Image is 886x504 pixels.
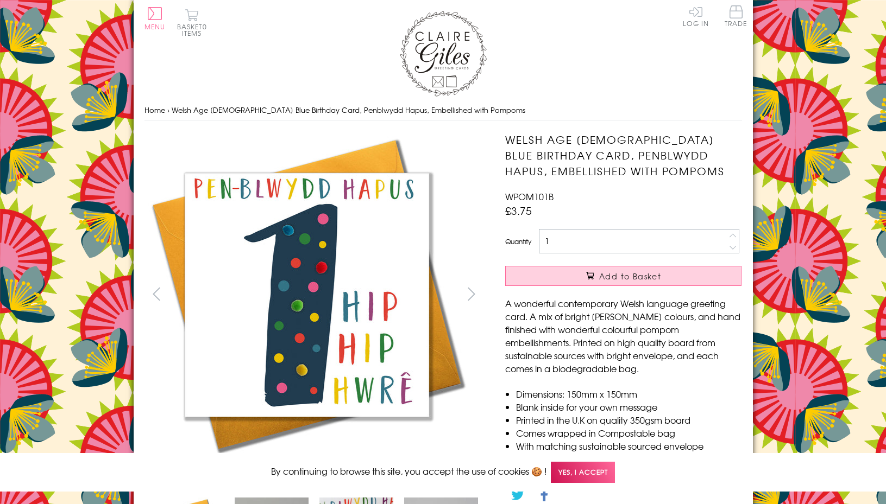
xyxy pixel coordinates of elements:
button: Basket0 items [177,9,207,36]
button: Add to Basket [505,266,742,286]
span: › [167,105,169,115]
span: Trade [725,5,747,27]
li: With matching sustainable sourced envelope [516,439,742,452]
span: Add to Basket [599,271,661,282]
p: A wonderful contemporary Welsh language greeting card. A mix of bright [PERSON_NAME] colours, and... [505,297,742,375]
nav: breadcrumbs [144,99,742,122]
span: 0 items [182,22,207,38]
button: Menu [144,7,166,30]
img: Claire Giles Greetings Cards [400,11,487,97]
img: Welsh Age 1 Blue Birthday Card, Penblwydd Hapus, Embellished with Pompoms [483,132,809,457]
li: Blank inside for your own message [516,400,742,413]
button: next [459,282,483,306]
span: £3.75 [505,203,532,218]
li: Dimensions: 150mm x 150mm [516,387,742,400]
li: Printed in the U.K on quality 350gsm board [516,413,742,426]
a: Trade [725,5,747,29]
a: Log In [683,5,709,27]
span: Welsh Age [DEMOGRAPHIC_DATA] Blue Birthday Card, Penblwydd Hapus, Embellished with Pompoms [172,105,525,115]
label: Quantity [505,237,531,246]
img: Welsh Age 1 Blue Birthday Card, Penblwydd Hapus, Embellished with Pompoms [144,132,470,457]
h1: Welsh Age [DEMOGRAPHIC_DATA] Blue Birthday Card, Penblwydd Hapus, Embellished with Pompoms [505,132,742,178]
li: Comes wrapped in Compostable bag [516,426,742,439]
span: Menu [144,22,166,31]
span: WPOM101B [505,190,554,203]
button: prev [144,282,169,306]
a: Home [144,105,165,115]
span: Yes, I accept [551,462,615,483]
